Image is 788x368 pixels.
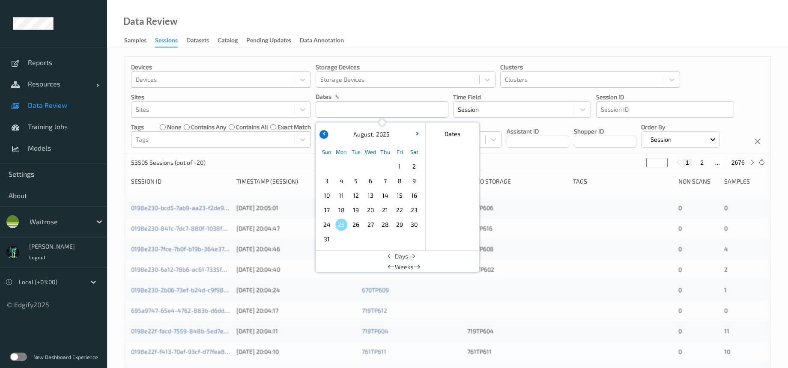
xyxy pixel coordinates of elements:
[316,63,495,71] p: Storage Devices
[319,174,334,188] div: Choose Sunday August 03 of 2025
[408,175,420,187] span: 9
[246,36,291,47] div: Pending Updates
[392,232,407,246] div: Choose Friday September 05 of 2025
[678,245,682,252] span: 0
[574,127,636,136] p: Shopper ID
[319,159,334,174] div: Choose Sunday July 27 of 2025
[500,63,680,71] p: Clusters
[378,232,392,246] div: Choose Thursday September 04 of 2025
[319,188,334,203] div: Choose Sunday August 10 of 2025
[334,174,349,188] div: Choose Monday August 04 of 2025
[131,177,230,186] div: Session ID
[724,225,728,232] span: 0
[467,265,567,274] div: 670TP602
[379,204,391,216] span: 21
[321,190,333,202] span: 10
[364,204,376,216] span: 20
[408,219,420,231] span: 30
[351,131,373,138] span: August
[363,188,378,203] div: Choose Wednesday August 13 of 2025
[319,145,334,159] div: Sun
[316,92,331,101] p: dates
[300,36,344,47] div: Data Annotation
[124,36,146,47] div: Samples
[319,232,334,246] div: Choose Sunday August 31 of 2025
[334,145,349,159] div: Mon
[363,145,378,159] div: Wed
[392,203,407,217] div: Choose Friday August 22 of 2025
[362,348,386,355] a: 761TP611
[453,93,591,101] p: Time Field
[573,177,672,186] div: Tags
[350,204,362,216] span: 19
[678,266,682,273] span: 0
[378,188,392,203] div: Choose Thursday August 14 of 2025
[363,174,378,188] div: Choose Wednesday August 06 of 2025
[321,175,333,187] span: 3
[218,36,238,47] div: Catalog
[407,188,421,203] div: Choose Saturday August 16 of 2025
[363,217,378,232] div: Choose Wednesday August 27 of 2025
[596,93,734,101] p: Session ID
[467,327,567,335] div: 719TP604
[334,232,349,246] div: Choose Monday September 01 of 2025
[394,175,406,187] span: 8
[395,263,413,271] span: Weeks
[641,123,720,131] p: Order By
[394,204,406,216] span: 22
[724,204,728,211] span: 0
[349,188,363,203] div: Choose Tuesday August 12 of 2025
[363,232,378,246] div: Choose Wednesday September 03 of 2025
[191,123,226,131] label: contains any
[321,219,333,231] span: 24
[349,145,363,159] div: Tue
[300,35,352,47] a: Data Annotation
[236,265,356,274] div: [DATE] 20:04:40
[334,203,349,217] div: Choose Monday August 18 of 2025
[408,204,420,216] span: 23
[131,307,250,314] a: 695a9747-65e4-4762-883b-d6ddd38f3017
[724,245,728,252] span: 4
[678,225,682,232] span: 0
[678,327,682,335] span: 0
[678,204,682,211] span: 0
[379,175,391,187] span: 7
[236,177,356,186] div: Timestamp (Session)
[131,63,311,71] p: Devices
[724,266,728,273] span: 2
[698,159,706,166] button: 2
[278,123,311,131] label: exact match
[394,160,406,172] span: 1
[363,159,378,174] div: Choose Wednesday July 30 of 2025
[467,177,567,186] div: Video Storage
[408,190,420,202] span: 16
[335,190,347,202] span: 11
[362,307,387,314] a: 719TP612
[351,130,390,139] div: ,
[713,159,723,166] button: ...
[236,245,356,253] div: [DATE] 20:04:46
[363,203,378,217] div: Choose Wednesday August 20 of 2025
[349,203,363,217] div: Choose Tuesday August 19 of 2025
[335,175,347,187] span: 4
[186,36,209,47] div: Datasets
[374,131,390,138] span: 2025
[319,203,334,217] div: Choose Sunday August 17 of 2025
[131,225,246,232] a: 0198e230-841c-7dc7-880f-1038f552dd39
[724,307,728,314] span: 0
[349,217,363,232] div: Choose Tuesday August 26 of 2025
[392,174,407,188] div: Choose Friday August 08 of 2025
[236,204,356,212] div: [DATE] 20:05:01
[724,348,730,355] span: 10
[167,123,182,131] label: none
[392,217,407,232] div: Choose Friday August 29 of 2025
[131,348,242,355] a: 0198e22f-f413-70af-93cf-d77fea835647
[131,123,144,131] p: Tags
[236,286,356,294] div: [DATE] 20:04:24
[236,327,356,335] div: [DATE] 20:04:11
[350,175,362,187] span: 5
[394,190,406,202] span: 15
[349,174,363,188] div: Choose Tuesday August 05 of 2025
[131,266,247,273] a: 0198e230-6a12-78b6-ac61-7335f8455a46
[123,17,177,26] div: Data Review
